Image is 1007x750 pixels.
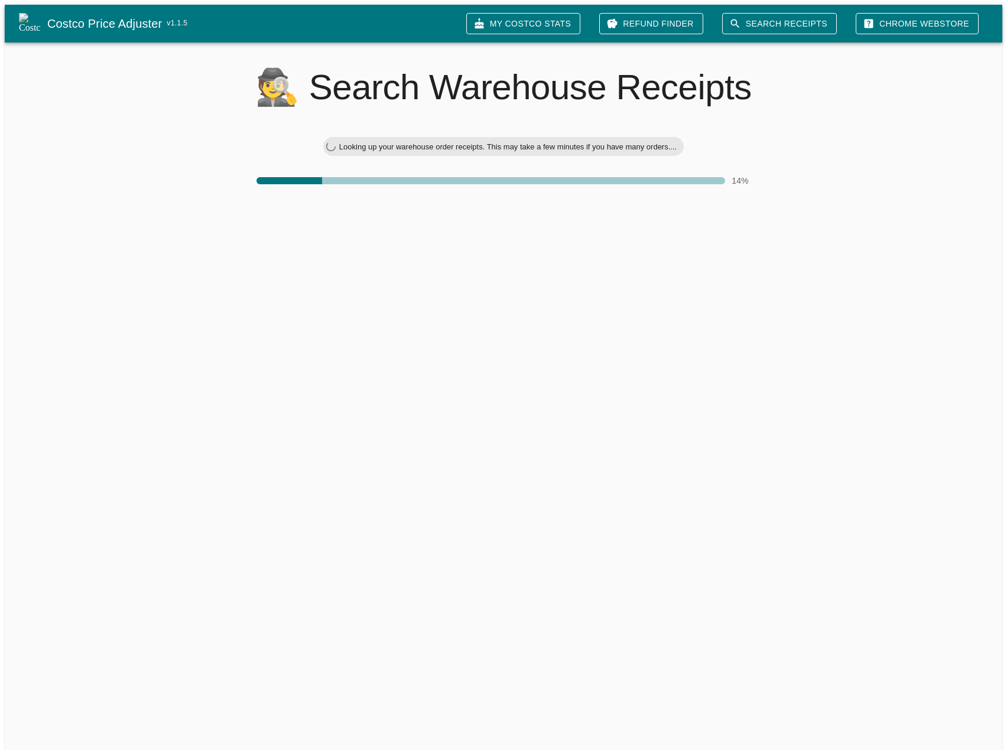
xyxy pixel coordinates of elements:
[5,66,1002,109] h2: 🕵 Search Warehouse Receipts
[856,13,979,35] a: Chrome Webstore
[47,14,457,33] a: Costco Price Adjuster v1.1.5
[730,175,751,187] p: 14%
[599,13,703,35] a: Refund Finder
[19,13,40,34] img: Costco Price Adjuster
[332,142,684,151] span: Looking up your warehouse order receipts. This may take a few minutes if you have many orders....
[466,13,580,35] a: My Costco Stats
[167,18,187,30] span: v 1.1.5
[722,13,837,35] a: Search Receipts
